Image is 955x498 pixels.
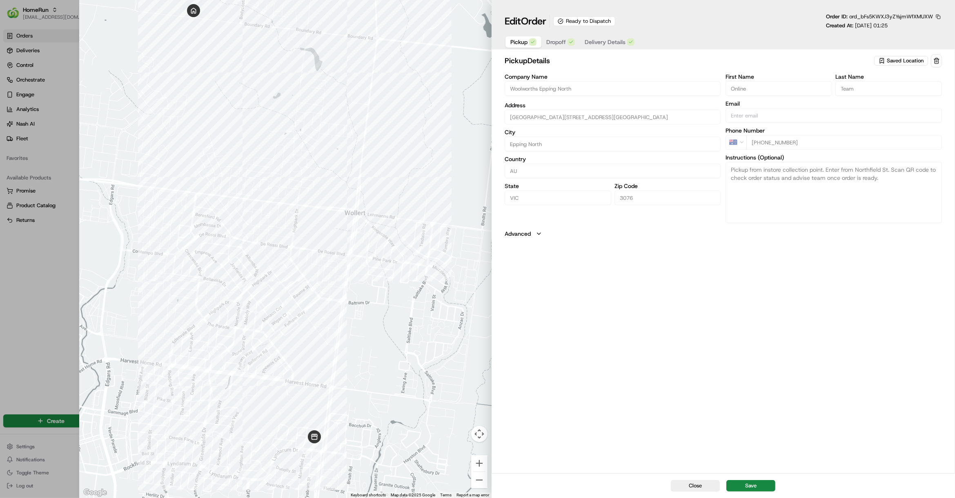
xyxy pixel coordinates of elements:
button: Zoom in [471,455,488,471]
button: Advanced [505,230,942,238]
button: Zoom out [471,472,488,488]
img: Google [82,487,109,498]
a: Powered byPylon [58,201,99,208]
label: Zip Code [614,183,721,189]
label: Email [726,101,942,106]
input: Enter first name [726,81,832,96]
label: Address [505,102,721,108]
button: See all [127,104,149,114]
span: ord_bFs5KWXJ3yZYsjmWfXMUXW [849,13,933,20]
span: • [68,148,71,155]
a: 📗Knowledge Base [5,179,66,193]
input: Enter last name [835,81,942,96]
span: [PERSON_NAME] [25,148,66,155]
button: Keyboard shortcuts [351,492,386,498]
a: Open this area in Google Maps (opens a new window) [82,487,109,498]
span: Order [521,15,546,28]
input: Cnr Epping Road & Lyndarum Drive, Epping North, VIC 3076, AU [505,110,721,124]
a: Report a map error [456,493,489,497]
img: Nash [8,8,24,24]
img: 1736555255976-a54dd68f-1ca7-489b-9aae-adbdc363a1c4 [16,148,23,155]
span: Saved Location [887,57,924,64]
span: Knowledge Base [16,182,62,190]
label: Phone Number [726,128,942,133]
img: 6896339556228_8d8ce7a9af23287cc65f_72.jpg [17,77,32,92]
h1: Edit [505,15,546,28]
p: Welcome 👋 [8,32,149,45]
img: 1736555255976-a54dd68f-1ca7-489b-9aae-adbdc363a1c4 [16,126,23,133]
input: Enter city [505,137,721,151]
label: City [505,129,721,135]
div: We're available if you need us! [37,86,112,92]
div: Past conversations [8,106,55,112]
label: Advanced [505,230,531,238]
a: Terms (opens in new tab) [440,493,452,497]
img: Masood Aslam [8,140,21,153]
span: Map data ©2025 Google [391,493,435,497]
a: 💻API Documentation [66,179,134,193]
span: [PERSON_NAME] [25,126,66,133]
input: Enter email [726,108,942,123]
button: Start new chat [139,80,149,90]
span: [DATE] [72,126,89,133]
label: Last Name [835,74,942,80]
button: Saved Location [874,55,929,66]
img: 1736555255976-a54dd68f-1ca7-489b-9aae-adbdc363a1c4 [8,77,23,92]
input: Enter phone number [746,135,942,150]
span: [DATE] [72,148,89,155]
span: Delivery Details [585,38,626,46]
label: State [505,183,611,189]
p: Created At: [826,22,888,29]
div: Ready to Dispatch [553,16,615,26]
span: • [68,126,71,133]
input: Enter zip code [614,190,721,205]
div: Start new chat [37,77,134,86]
span: Dropoff [546,38,566,46]
span: API Documentation [77,182,131,190]
textarea: Pickup from instore collection point. Enter from Northfield St. Scan QR code to check order statu... [726,162,942,223]
input: Enter company name [505,81,721,96]
span: [DATE] 01:25 [855,22,888,29]
div: 💻 [69,183,76,189]
input: Enter country [505,164,721,178]
span: Pickup [510,38,528,46]
button: Close [671,480,720,491]
label: First Name [726,74,832,80]
p: Order ID: [826,13,933,20]
input: Enter state [505,190,611,205]
label: Company Name [505,74,721,80]
input: Got a question? Start typing here... [21,52,147,61]
label: Country [505,156,721,162]
img: Ben Goodger [8,118,21,131]
button: Map camera controls [471,426,488,442]
span: Pylon [81,202,99,208]
label: Instructions (Optional) [726,155,942,160]
h2: pickup Details [505,55,873,66]
button: Save [726,480,775,491]
div: 📗 [8,183,15,189]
